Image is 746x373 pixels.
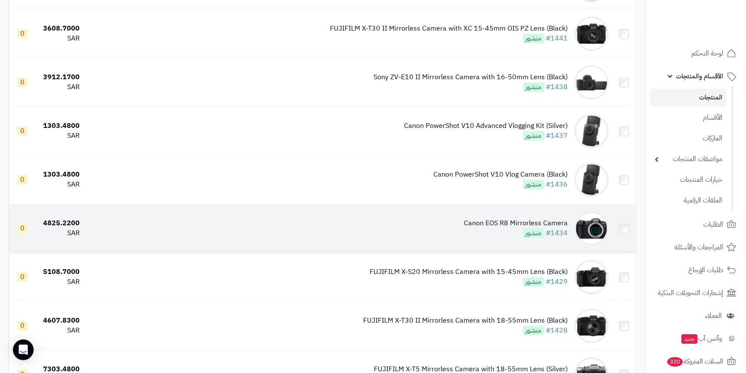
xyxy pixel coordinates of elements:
a: مواصفات المنتجات [650,150,727,168]
a: #1437 [546,131,568,141]
div: Open Intercom Messenger [13,339,34,360]
span: منشور [523,131,544,140]
span: جديد [681,334,697,344]
a: خيارات المنتجات [650,171,727,189]
a: السلات المتروكة320 [650,351,741,372]
img: Sony ZV-E10 II Mirrorless Camera with 16-50mm Lens (Black) [574,65,609,99]
span: 320 [667,357,683,367]
span: 0 [17,175,28,184]
div: SAR [39,34,80,44]
span: 0 [17,272,28,282]
div: Canon PowerShot V10 Vlog Camera (Black) [433,170,568,180]
a: لوحة التحكم [650,43,741,64]
span: منشور [523,82,544,92]
a: #1434 [546,228,568,238]
span: 0 [17,29,28,38]
a: وآتس آبجديد [650,328,741,349]
span: منشور [523,34,544,43]
div: SAR [39,228,80,238]
a: العملاء [650,305,741,326]
div: Sony ZV-E10 II Mirrorless Camera with 16-50mm Lens (Black) [373,72,568,82]
a: #1438 [546,82,568,92]
span: السلات المتروكة [666,355,723,367]
span: 0 [17,126,28,136]
span: منشور [523,228,544,238]
div: Canon EOS R8 Mirrorless Camera [464,218,568,228]
div: FUJIFILM X-T30 II Mirrorless Camera with XC 15-45mm OIS PZ Lens (Black) [330,24,568,34]
a: الأقسام [650,109,727,127]
span: منشور [523,277,544,286]
span: المراجعات والأسئلة [675,241,723,253]
div: Canon PowerShot V10 Advanced Vlogging Kit (Silver) [404,121,568,131]
div: 4607.8300 [39,316,80,326]
img: Canon EOS R8 Mirrorless Camera [574,211,609,246]
div: SAR [39,277,80,287]
span: 0 [17,78,28,87]
img: Canon PowerShot V10 Advanced Vlogging Kit (Silver) [574,114,609,148]
span: إشعارات التحويلات البنكية [658,287,723,299]
a: طلبات الإرجاع [650,260,741,280]
img: FUJIFILM X-T30 II Mirrorless Camera with 18-55mm Lens (Black) [574,308,609,343]
div: SAR [39,82,80,92]
a: #1428 [546,325,568,336]
div: 3608.7000 [39,24,80,34]
span: 0 [17,321,28,330]
span: الأقسام والمنتجات [676,70,723,82]
img: FUJIFILM X-T30 II Mirrorless Camera with XC 15-45mm OIS PZ Lens (Black) [574,16,609,51]
img: Canon PowerShot V10 Vlog Camera (Black) [574,162,609,197]
div: 1303.4800 [39,121,80,131]
a: المراجعات والأسئلة [650,237,741,258]
span: العملاء [705,310,722,322]
a: إشعارات التحويلات البنكية [650,283,741,303]
a: الملفات الرقمية [650,191,727,210]
div: 1303.4800 [39,170,80,180]
div: SAR [39,131,80,141]
div: 4825.2200 [39,218,80,228]
img: FUJIFILM X-S20 Mirrorless Camera with 15-45mm Lens (Black) [574,260,609,294]
a: #1436 [546,179,568,190]
span: وآتس آب [681,333,722,345]
span: منشور [523,326,544,335]
img: logo-2.png [687,17,738,35]
div: SAR [39,180,80,190]
div: 3912.1700 [39,72,80,82]
a: الماركات [650,129,727,148]
span: طلبات الإرجاع [688,264,723,276]
a: الطلبات [650,214,741,235]
span: منشور [523,180,544,189]
div: FUJIFILM X-T30 II Mirrorless Camera with 18-55mm Lens (Black) [363,316,568,326]
span: 0 [17,224,28,233]
div: 5108.7000 [39,267,80,277]
div: FUJIFILM X-S20 Mirrorless Camera with 15-45mm Lens (Black) [370,267,568,277]
a: #1441 [546,33,568,44]
a: #1429 [546,277,568,287]
div: SAR [39,326,80,336]
span: الطلبات [703,218,723,230]
a: المنتجات [650,89,727,106]
span: لوحة التحكم [691,47,723,59]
